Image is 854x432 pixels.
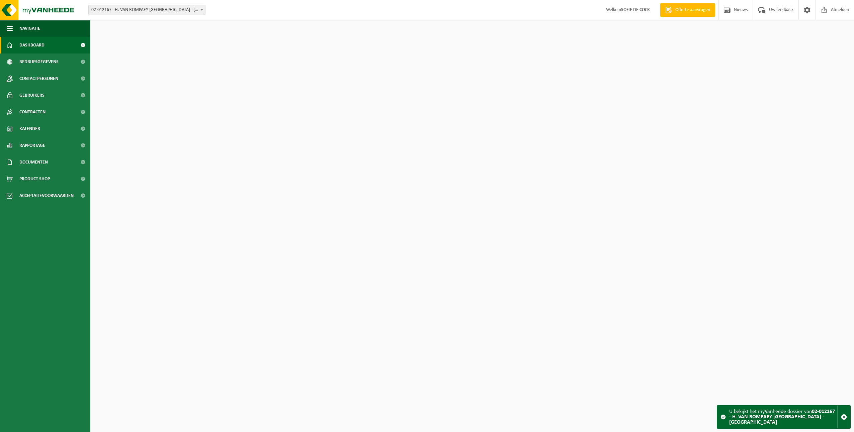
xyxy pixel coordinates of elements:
span: Acceptatievoorwaarden [19,187,74,204]
span: Contracten [19,104,46,120]
span: Rapportage [19,137,45,154]
span: Documenten [19,154,48,171]
strong: SOFIE DE COCK [621,7,650,12]
span: Bedrijfsgegevens [19,53,59,70]
span: Product Shop [19,171,50,187]
span: Offerte aanvragen [674,7,712,13]
span: 02-012167 - H. VAN ROMPAEY LEUVEN - BIERBEEK [88,5,205,15]
span: Contactpersonen [19,70,58,87]
div: U bekijkt het myVanheede dossier van [729,406,837,428]
strong: 02-012167 - H. VAN ROMPAEY [GEOGRAPHIC_DATA] - [GEOGRAPHIC_DATA] [729,409,835,425]
span: Gebruikers [19,87,45,104]
span: 02-012167 - H. VAN ROMPAEY LEUVEN - BIERBEEK [89,5,205,15]
a: Offerte aanvragen [660,3,715,17]
span: Kalender [19,120,40,137]
span: Navigatie [19,20,40,37]
span: Dashboard [19,37,45,53]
